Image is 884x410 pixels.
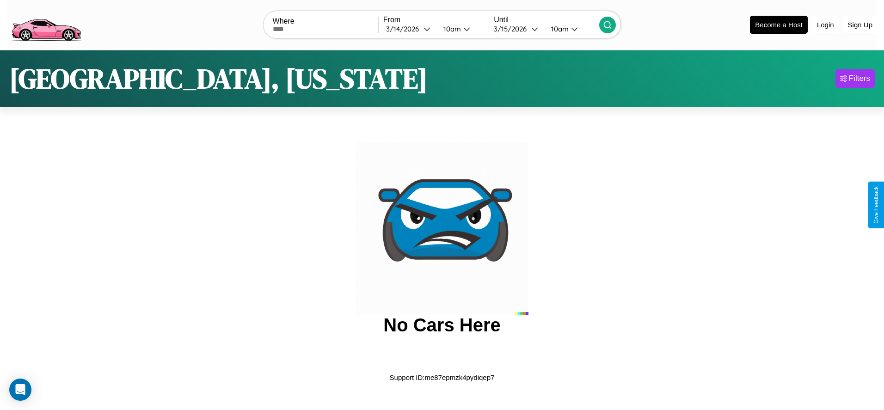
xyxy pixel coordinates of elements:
label: Where [273,17,378,25]
div: 10am [546,24,571,33]
h1: [GEOGRAPHIC_DATA], [US_STATE] [9,60,428,98]
label: Until [494,16,599,24]
div: 10am [439,24,463,33]
div: 3 / 14 / 2026 [386,24,424,33]
button: 10am [436,24,489,34]
button: Filters [835,69,875,88]
button: 10am [544,24,599,34]
label: From [383,16,489,24]
img: car [356,142,528,315]
button: Become a Host [750,16,808,34]
button: 3/14/2026 [383,24,436,34]
button: Sign Up [843,16,877,33]
img: logo [7,5,85,43]
button: Login [812,16,839,33]
div: Give Feedback [873,186,879,224]
div: Filters [849,74,870,83]
div: Open Intercom Messenger [9,379,31,401]
h2: No Cars Here [383,315,500,336]
p: Support ID: me87epmzk4pydiqep7 [390,371,495,384]
div: 3 / 15 / 2026 [494,24,531,33]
